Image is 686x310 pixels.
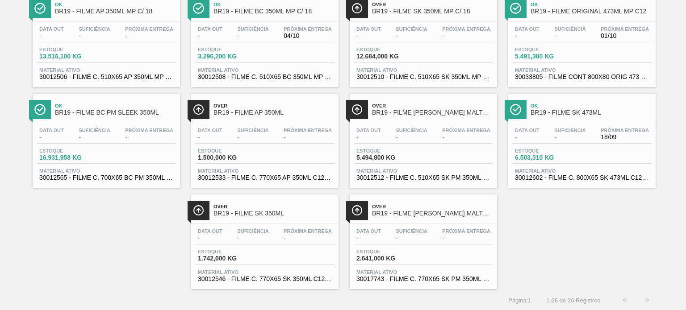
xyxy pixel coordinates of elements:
span: 1.742,000 KG [198,255,260,262]
span: Material ativo [515,67,649,73]
span: 30012512 - FILME C. 510X65 SK PM 350ML MP C18 429 [356,174,490,181]
img: Ícone [193,3,204,14]
span: Estoque [515,148,577,153]
span: Data out [39,26,64,32]
a: ÍconeOkBR19 - FILME SK 473MLData out-Suficiência-Próxima Entrega18/09Estoque6.503,310 KGMaterial ... [502,87,660,188]
span: Próxima Entrega [284,128,332,133]
span: BR19 - FILME AP 350ML MP C/ 18 [55,8,176,15]
span: 13.516,100 KG [39,53,102,60]
span: Estoque [198,148,260,153]
span: BR19 - FILME SK PURO MALTE 350ML C/18 MP [372,109,493,116]
img: Ícone [510,3,521,14]
span: BR19 - FILME SK 350ML MP C/ 18 [372,8,493,15]
span: Ok [531,2,651,7]
span: - [554,33,586,39]
img: Ícone [34,3,46,14]
span: Over [213,204,334,209]
span: Data out [198,128,222,133]
span: 30012510 - FILME C. 510X65 SK 350ML MP C18 429 [356,74,490,80]
span: Over [372,204,493,209]
span: 1.500,000 KG [198,154,260,161]
span: - [198,33,222,39]
span: Data out [515,128,540,133]
span: Próxima Entrega [442,128,490,133]
span: BR19 - FILME AP 350ML [213,109,334,116]
span: Próxima Entrega [442,228,490,234]
span: BR19 - FILME SK PURO MALTE 350ML [372,210,493,217]
span: 16.931,958 KG [39,154,102,161]
span: Estoque [515,47,577,52]
span: Material ativo [356,269,490,275]
span: Ok [531,103,651,108]
span: Próxima Entrega [125,26,173,32]
span: Material ativo [515,168,649,174]
span: Estoque [198,47,260,52]
a: ÍconeOkBR19 - FILME BC PM SLEEK 350MLData out-Suficiência-Próxima Entrega-Estoque16.931,958 KGMat... [26,87,184,188]
span: 30012546 - FILME C. 770X65 SK 350ML C12 429 [198,276,332,282]
span: BR19 - FILME SK 350ML [213,210,334,217]
span: - [79,134,110,141]
span: Ok [55,103,176,108]
span: - [284,134,332,141]
span: 2.641,000 KG [356,255,419,262]
img: Ícone [351,104,363,115]
span: - [79,33,110,39]
a: ÍconeOverBR19 - FILME SK 350MLData out-Suficiência-Próxima Entrega-Estoque1.742,000 KGMaterial at... [184,188,343,289]
a: ÍconeOverBR19 - FILME [PERSON_NAME] MALTE 350ML C/18 MPData out-Suficiência-Próxima Entrega-Estoq... [343,87,502,188]
span: Próxima Entrega [601,26,649,32]
span: Próxima Entrega [601,128,649,133]
span: BR19 - FILME SK 473ML [531,109,651,116]
span: Estoque [198,249,260,254]
a: ÍconeOverBR19 - FILME [PERSON_NAME] MALTE 350MLData out-Suficiência-Próxima Entrega-Estoque2.641,... [343,188,502,289]
span: Material ativo [198,67,332,73]
span: Ok [213,2,334,7]
span: Material ativo [356,168,490,174]
span: Material ativo [356,67,490,73]
span: Suficiência [396,128,427,133]
span: Estoque [356,249,419,254]
span: - [125,33,173,39]
span: Próxima Entrega [125,128,173,133]
img: Ícone [510,104,521,115]
span: 30033805 - FILME CONT 800X80 ORIG 473 MP C12 429 [515,74,649,80]
span: Estoque [39,47,102,52]
span: - [356,235,381,241]
span: Data out [39,128,64,133]
span: 6.503,310 KG [515,154,577,161]
span: Material ativo [198,168,332,174]
span: - [515,33,540,39]
span: Suficiência [79,128,110,133]
span: Material ativo [39,67,173,73]
img: Ícone [193,205,204,216]
span: Data out [356,26,381,32]
span: - [39,33,64,39]
span: Estoque [356,148,419,153]
span: - [237,33,268,39]
span: Data out [356,128,381,133]
span: 30012602 - FILME C. 800X65 SK 473ML C12 429 [515,174,649,181]
span: - [515,134,540,141]
span: Próxima Entrega [284,228,332,234]
img: Ícone [193,104,204,115]
span: - [356,134,381,141]
span: Suficiência [237,26,268,32]
span: Material ativo [198,269,332,275]
span: - [39,134,64,141]
span: 1 - 26 de 26 Registros [545,297,600,304]
span: - [125,134,173,141]
span: Suficiência [554,128,586,133]
img: Ícone [351,205,363,216]
span: Data out [515,26,540,32]
a: ÍconeOverBR19 - FILME AP 350MLData out-Suficiência-Próxima Entrega-Estoque1.500,000 KGMaterial at... [184,87,343,188]
span: - [396,235,427,241]
span: - [396,33,427,39]
span: - [198,235,222,241]
span: 18/09 [601,134,649,141]
span: 30012565 - FILME C. 700X65 BC PM 350ML SLK C12 429 [39,174,173,181]
span: - [554,134,586,141]
span: Data out [198,228,222,234]
span: 30012533 - FILME C. 770X65 AP 350ML C12 429 [198,174,332,181]
span: Suficiência [237,128,268,133]
span: Material ativo [39,168,173,174]
span: - [237,134,268,141]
